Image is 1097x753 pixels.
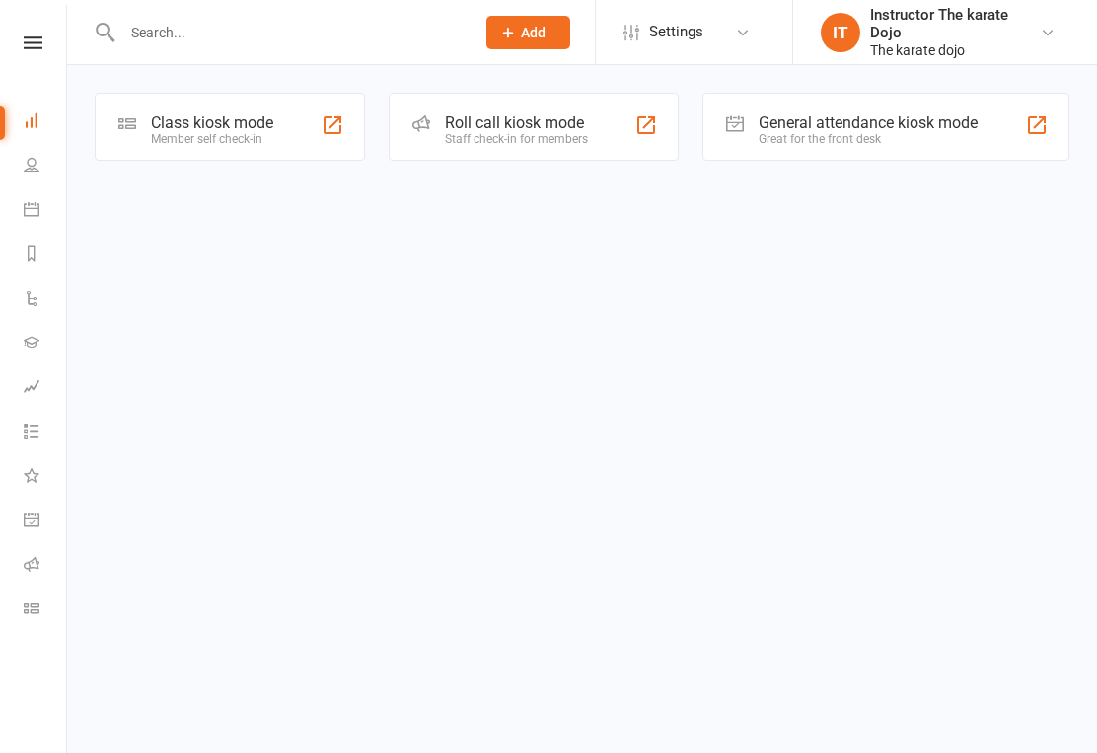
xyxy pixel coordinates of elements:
[445,113,588,132] div: Roll call kiosk mode
[24,500,68,544] a: General attendance kiosk mode
[486,16,570,49] button: Add
[870,6,1040,41] div: Instructor The karate Dojo
[24,544,68,588] a: Roll call kiosk mode
[821,13,860,52] div: IT
[870,41,1040,59] div: The karate dojo
[759,113,978,132] div: General attendance kiosk mode
[521,25,546,40] span: Add
[151,113,273,132] div: Class kiosk mode
[24,455,68,500] a: What's New
[24,101,68,145] a: Dashboard
[445,132,588,146] div: Staff check-in for members
[24,588,68,633] a: Class kiosk mode
[24,145,68,189] a: People
[116,19,461,46] input: Search...
[24,234,68,278] a: Reports
[649,10,703,54] span: Settings
[759,132,978,146] div: Great for the front desk
[24,189,68,234] a: Calendar
[24,367,68,411] a: Assessments
[151,132,273,146] div: Member self check-in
